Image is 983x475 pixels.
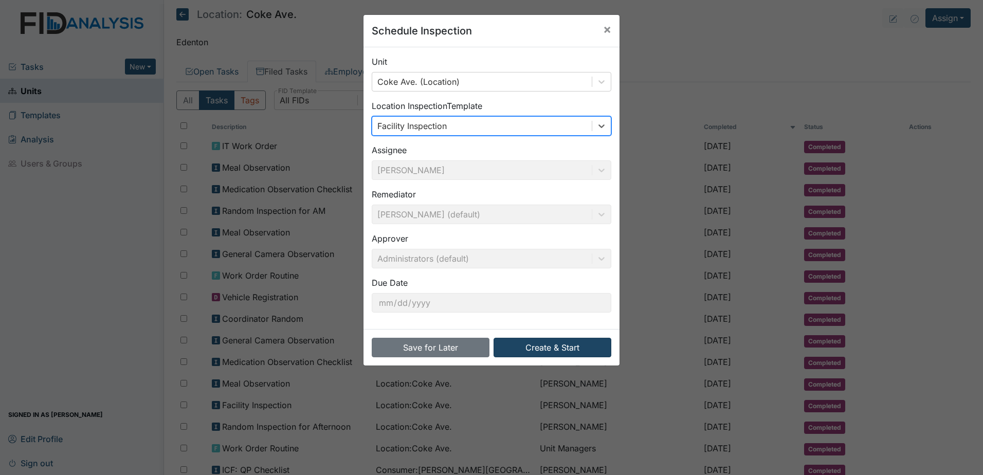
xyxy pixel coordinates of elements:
[372,188,416,200] label: Remediator
[372,23,472,39] h5: Schedule Inspection
[372,144,407,156] label: Assignee
[372,232,408,245] label: Approver
[372,56,387,68] label: Unit
[603,22,611,36] span: ×
[377,76,460,88] div: Coke Ave. (Location)
[494,338,611,357] button: Create & Start
[372,338,489,357] button: Save for Later
[372,100,482,112] label: Location Inspection Template
[595,15,620,44] button: Close
[377,120,447,132] div: Facility Inspection
[372,277,408,289] label: Due Date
